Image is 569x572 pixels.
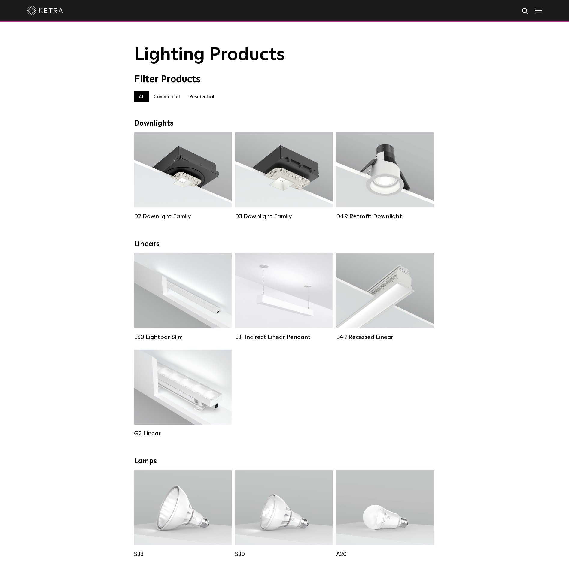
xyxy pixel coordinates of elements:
div: Downlights [134,119,435,128]
div: S38 [134,551,232,558]
a: LS0 Lightbar Slim Lumen Output:200 / 350Colors:White / BlackControl:X96 Controller [134,253,232,340]
a: G2 Linear Lumen Output:400 / 700 / 1000Colors:WhiteBeam Angles:Flood / [GEOGRAPHIC_DATA] / Narrow... [134,350,232,437]
div: LS0 Lightbar Slim [134,334,232,341]
div: S30 [235,551,333,558]
img: Hamburger%20Nav.svg [535,8,542,13]
div: D3 Downlight Family [235,213,333,220]
a: D2 Downlight Family Lumen Output:1200Colors:White / Black / Gloss Black / Silver / Bronze / Silve... [134,132,232,220]
a: L3I Indirect Linear Pendant Lumen Output:400 / 600 / 800 / 1000Housing Colors:White / BlackContro... [235,253,333,340]
div: D4R Retrofit Downlight [336,213,434,220]
a: S38 Lumen Output:1100Colors:White / BlackBase Type:E26 Edison Base / GU24Beam Angles:10° / 25° / ... [134,470,232,558]
div: Filter Products [134,74,435,85]
img: ketra-logo-2019-white [27,6,63,15]
div: Lamps [134,457,435,466]
label: Residential [184,91,219,102]
div: L4R Recessed Linear [336,334,434,341]
img: search icon [522,8,529,15]
div: L3I Indirect Linear Pendant [235,334,333,341]
a: L4R Recessed Linear Lumen Output:400 / 600 / 800 / 1000Colors:White / BlackControl:Lutron Clear C... [336,253,434,340]
a: D3 Downlight Family Lumen Output:700 / 900 / 1100Colors:White / Black / Silver / Bronze / Paintab... [235,132,333,220]
span: Lighting Products [134,46,285,64]
a: S30 Lumen Output:1100Colors:White / BlackBase Type:E26 Edison Base / GU24Beam Angles:15° / 25° / ... [235,470,333,558]
a: D4R Retrofit Downlight Lumen Output:800Colors:White / BlackBeam Angles:15° / 25° / 40° / 60°Watta... [336,132,434,220]
div: G2 Linear [134,430,232,437]
div: A20 [336,551,434,558]
label: All [134,91,149,102]
a: A20 Lumen Output:600 / 800Colors:White / BlackBase Type:E26 Edison Base / GU24Beam Angles:Omni-Di... [336,470,434,558]
div: Linears [134,240,435,249]
label: Commercial [149,91,184,102]
div: D2 Downlight Family [134,213,232,220]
